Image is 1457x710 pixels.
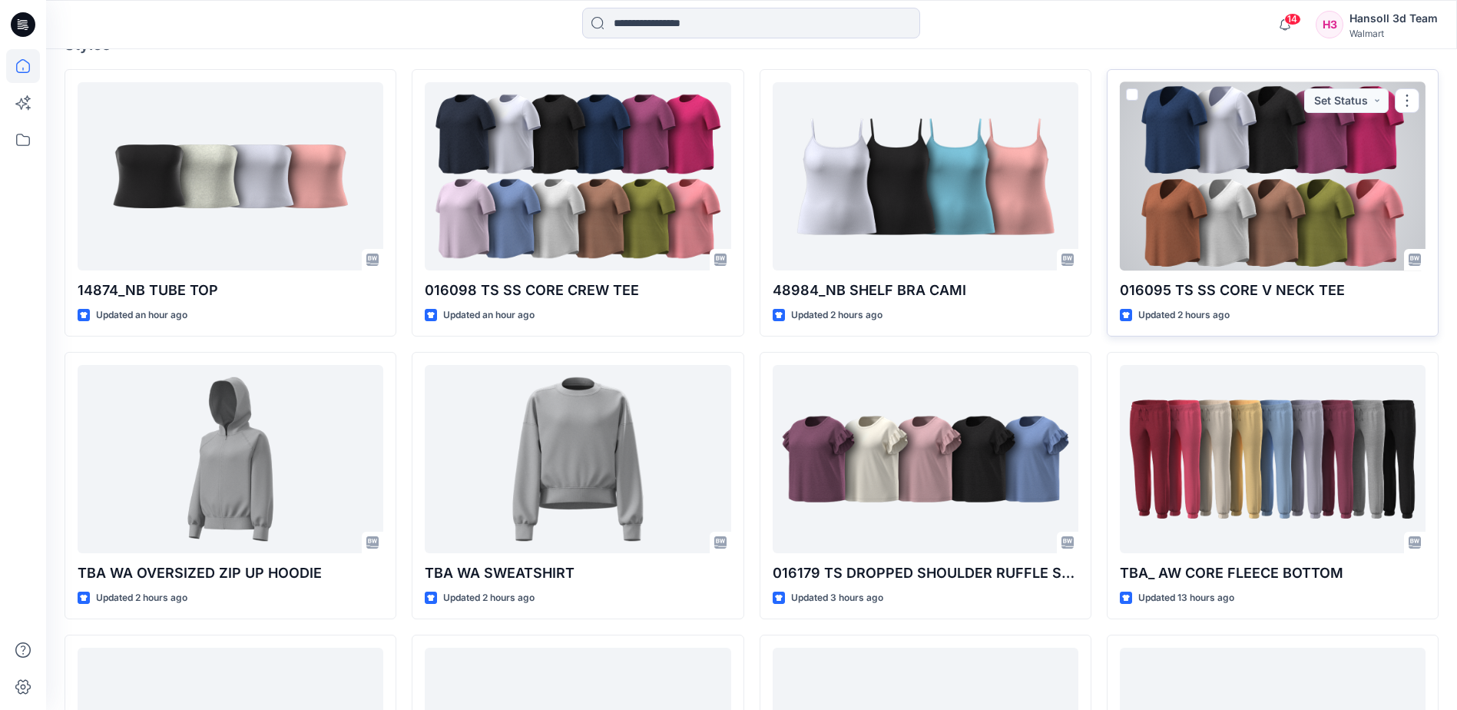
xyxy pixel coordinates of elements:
a: 016098 TS SS CORE CREW TEE [425,82,730,270]
p: Updated 3 hours ago [791,590,883,606]
p: 48984_NB SHELF BRA CAMI [773,280,1078,301]
span: 14 [1284,13,1301,25]
a: 016179 TS DROPPED SHOULDER RUFFLE SLEEVE TEE [773,365,1078,553]
p: Updated 13 hours ago [1138,590,1234,606]
p: Updated 2 hours ago [443,590,535,606]
a: 016095 TS SS CORE V NECK TEE [1120,82,1426,270]
a: 14874_NB TUBE TOP [78,82,383,270]
a: TBA WA SWEATSHIRT [425,365,730,553]
div: Walmart [1349,28,1438,39]
p: TBA_ AW CORE FLEECE BOTTOM [1120,562,1426,584]
p: 14874_NB TUBE TOP [78,280,383,301]
p: Updated 2 hours ago [1138,307,1230,323]
a: 48984_NB SHELF BRA CAMI [773,82,1078,270]
div: Hansoll 3d Team [1349,9,1438,28]
p: Updated 2 hours ago [96,590,187,606]
p: 016179 TS DROPPED SHOULDER RUFFLE SLEEVE TEE [773,562,1078,584]
p: TBA WA SWEATSHIRT [425,562,730,584]
p: Updated 2 hours ago [791,307,882,323]
a: TBA_ AW CORE FLEECE BOTTOM [1120,365,1426,553]
p: 016098 TS SS CORE CREW TEE [425,280,730,301]
p: Updated an hour ago [443,307,535,323]
p: TBA WA OVERSIZED ZIP UP HOODIE [78,562,383,584]
p: 016095 TS SS CORE V NECK TEE [1120,280,1426,301]
p: Updated an hour ago [96,307,187,323]
a: TBA WA OVERSIZED ZIP UP HOODIE [78,365,383,553]
div: H3 [1316,11,1343,38]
